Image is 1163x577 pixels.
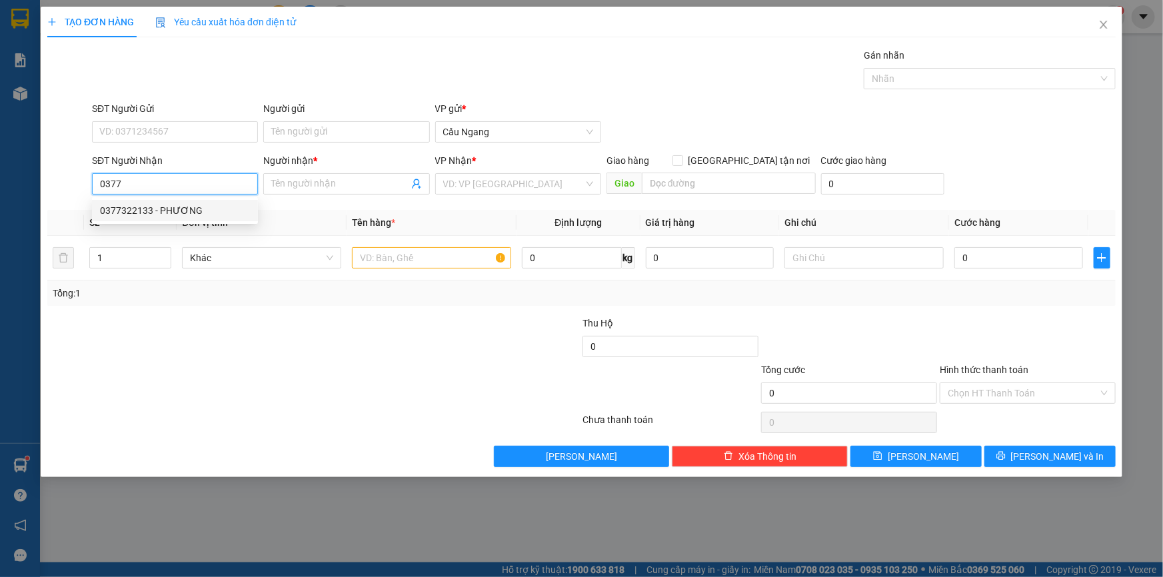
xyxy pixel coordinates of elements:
span: delete [724,451,733,462]
button: save[PERSON_NAME] [850,446,982,467]
span: [PERSON_NAME] và In [1011,449,1104,464]
div: Cầu Ngang [11,11,77,43]
div: SĐT Người Nhận [92,153,258,168]
span: VP Nhận [435,155,473,166]
button: [PERSON_NAME] [494,446,670,467]
input: Ghi Chú [784,247,944,269]
span: save [873,451,882,462]
label: Gán nhãn [864,50,904,61]
span: plus [1094,253,1110,263]
span: printer [996,451,1006,462]
input: Dọc đường [642,173,816,194]
div: 50.000 [10,84,79,100]
button: plus [1094,247,1110,269]
span: Cầu Ngang [443,122,593,142]
div: Chưa thanh toán [582,412,760,436]
div: 0377322133 - PHƯƠNG [92,200,258,221]
div: [GEOGRAPHIC_DATA] [87,11,222,41]
span: TẠO ĐƠN HÀNG [47,17,134,27]
input: Cước giao hàng [821,173,944,195]
span: SL [89,217,100,228]
span: Khác [190,248,333,268]
div: Tổng: 1 [53,286,449,300]
span: [PERSON_NAME] [888,449,959,464]
span: plus [47,17,57,27]
div: LÂM [87,41,222,57]
span: Định lượng [555,217,602,228]
div: Người gửi [263,101,429,116]
div: 0979550072 [87,57,222,76]
img: icon [155,17,166,28]
label: Cước giao hàng [821,155,887,166]
div: VP gửi [435,101,601,116]
button: delete [53,247,74,269]
div: 0377322133 - PHƯƠNG [100,203,250,218]
div: Người nhận [263,153,429,168]
span: CR : [10,85,31,99]
input: VD: Bàn, Ghế [352,247,511,269]
div: SĐT Người Gửi [92,101,258,116]
button: deleteXóa Thông tin [672,446,848,467]
span: Gửi: [11,13,32,27]
span: Tên hàng [352,217,395,228]
label: Hình thức thanh toán [940,364,1028,375]
span: Thu Hộ [582,318,613,328]
span: kg [622,247,635,269]
span: Nhận: [87,11,119,25]
th: Ghi chú [779,210,949,236]
span: close [1098,19,1109,30]
button: Close [1085,7,1122,44]
span: Giao hàng [606,155,649,166]
span: [PERSON_NAME] [546,449,617,464]
span: user-add [411,179,422,189]
span: Giá trị hàng [646,217,695,228]
span: Cước hàng [954,217,1000,228]
button: printer[PERSON_NAME] và In [984,446,1116,467]
span: [GEOGRAPHIC_DATA] tận nơi [683,153,816,168]
span: Giao [606,173,642,194]
span: Xóa Thông tin [738,449,796,464]
input: 0 [646,247,774,269]
span: Tổng cước [761,364,805,375]
span: Yêu cầu xuất hóa đơn điện tử [155,17,296,27]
